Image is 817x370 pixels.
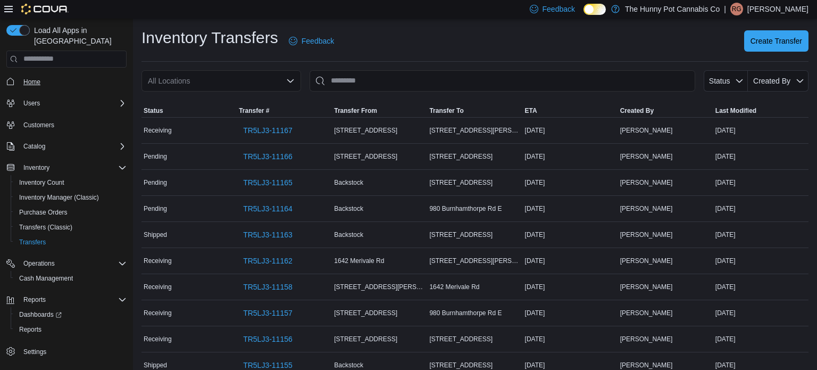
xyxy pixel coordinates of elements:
[334,106,377,115] span: Transfer From
[429,309,502,317] span: 980 Burnhamthorpe Rd E
[618,104,713,117] button: Created By
[334,335,397,343] span: [STREET_ADDRESS]
[15,236,50,249] a: Transfers
[713,150,808,163] div: [DATE]
[709,77,730,85] span: Status
[15,221,77,234] a: Transfers (Classic)
[19,161,127,174] span: Inventory
[429,335,493,343] span: [STREET_ADDRESS]
[243,308,293,318] span: TR5LJ3-11157
[11,175,131,190] button: Inventory Count
[239,106,269,115] span: Transfer #
[19,178,64,187] span: Inventory Count
[19,161,54,174] button: Inventory
[732,3,741,15] span: RG
[144,257,172,265] span: Receiving
[243,334,293,344] span: TR5LJ3-11156
[334,204,363,213] span: Backstock
[239,224,297,245] a: TR5LJ3-11163
[15,191,127,204] span: Inventory Manager (Classic)
[11,205,131,220] button: Purchase Orders
[429,178,493,187] span: [STREET_ADDRESS]
[620,361,673,369] span: [PERSON_NAME]
[286,77,295,85] button: Open list of options
[427,104,522,117] button: Transfer To
[625,3,720,15] p: The Hunny Pot Cannabis Co
[429,126,520,135] span: [STREET_ADDRESS][PERSON_NAME]
[334,152,397,161] span: [STREET_ADDRESS]
[239,250,297,272] a: TR5LJ3-11162
[334,361,363,369] span: Backstock
[23,121,54,129] span: Customers
[15,308,66,321] a: Dashboards
[23,142,45,151] span: Catalog
[429,283,479,291] span: 1642 Merivale Rd
[713,307,808,319] div: [DATE]
[239,328,297,350] a: TR5LJ3-11156
[19,76,45,88] a: Home
[713,202,808,215] div: [DATE]
[429,106,463,115] span: Transfer To
[19,140,49,153] button: Catalog
[525,106,537,115] span: ETA
[620,335,673,343] span: [PERSON_NAME]
[19,140,127,153] span: Catalog
[620,106,654,115] span: Created By
[620,178,673,187] span: [PERSON_NAME]
[523,176,618,189] div: [DATE]
[19,223,72,232] span: Transfers (Classic)
[239,120,297,141] a: TR5LJ3-11167
[429,204,502,213] span: 980 Burnhamthorpe Rd E
[144,231,167,239] span: Shipped
[19,310,62,319] span: Dashboards
[23,348,46,356] span: Settings
[243,282,293,292] span: TR5LJ3-11158
[713,104,808,117] button: Last Modified
[243,125,293,136] span: TR5LJ3-11167
[11,307,131,322] a: Dashboards
[19,238,46,246] span: Transfers
[19,97,44,110] button: Users
[334,257,384,265] span: 1642 Merivale Rd
[19,118,127,131] span: Customers
[15,206,127,219] span: Purchase Orders
[747,3,808,15] p: [PERSON_NAME]
[11,322,131,337] button: Reports
[239,172,297,193] a: TR5LJ3-11165
[523,124,618,137] div: [DATE]
[141,104,237,117] button: Status
[237,104,332,117] button: Transfer #
[713,333,808,346] div: [DATE]
[334,231,363,239] span: Backstock
[704,70,748,92] button: Status
[144,283,172,291] span: Receiving
[334,309,397,317] span: [STREET_ADDRESS]
[15,272,127,285] span: Cash Management
[19,119,59,131] a: Customers
[19,274,73,283] span: Cash Management
[239,146,297,167] a: TR5LJ3-11166
[753,77,790,85] span: Created By
[2,256,131,271] button: Operations
[620,126,673,135] span: [PERSON_NAME]
[523,254,618,267] div: [DATE]
[724,3,726,15] p: |
[23,78,40,86] span: Home
[19,75,127,88] span: Home
[144,178,167,187] span: Pending
[19,257,127,270] span: Operations
[332,104,427,117] button: Transfer From
[429,231,493,239] span: [STREET_ADDRESS]
[713,281,808,293] div: [DATE]
[744,30,808,52] button: Create Transfer
[144,361,167,369] span: Shipped
[15,323,46,336] a: Reports
[19,257,59,270] button: Operations
[19,208,68,217] span: Purchase Orders
[23,295,46,304] span: Reports
[144,335,172,343] span: Receiving
[620,152,673,161] span: [PERSON_NAME]
[239,302,297,324] a: TR5LJ3-11157
[620,204,673,213] span: [PERSON_NAME]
